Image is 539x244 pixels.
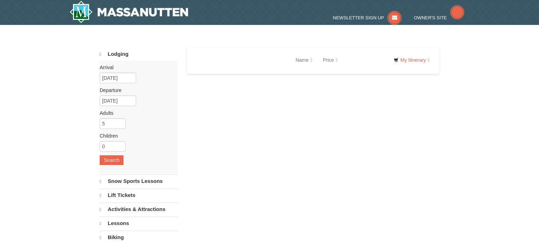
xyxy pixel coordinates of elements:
[333,15,384,20] span: Newsletter Sign Up
[100,87,173,94] label: Departure
[100,48,178,61] a: Lodging
[100,64,173,71] label: Arrival
[100,132,173,139] label: Children
[414,15,447,20] span: Owner's Site
[389,55,434,65] a: My Itinerary
[414,15,465,20] a: Owner's Site
[100,217,178,230] a: Lessons
[100,110,173,117] label: Adults
[318,53,343,67] a: Price
[100,174,178,188] a: Snow Sports Lessons
[69,1,188,23] img: Massanutten Resort Logo
[333,15,402,20] a: Newsletter Sign Up
[100,155,124,165] button: Search
[290,53,317,67] a: Name
[69,1,188,23] a: Massanutten Resort
[100,203,178,216] a: Activities & Attractions
[100,231,178,244] a: Biking
[100,189,178,202] a: Lift Tickets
